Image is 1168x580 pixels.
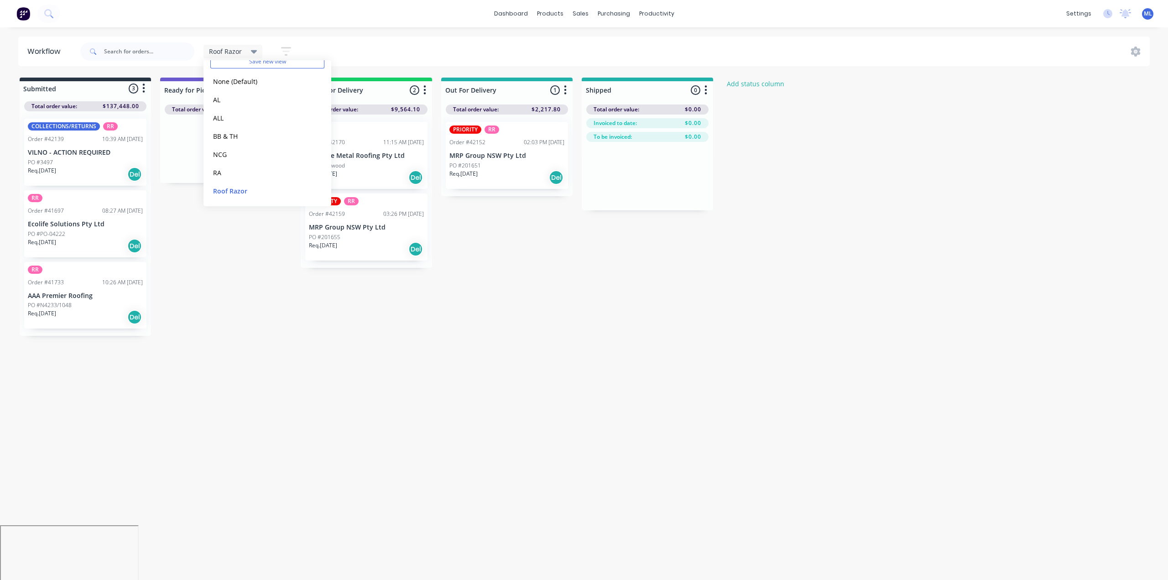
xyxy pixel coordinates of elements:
[313,105,358,114] span: Total order value:
[408,170,423,185] div: Del
[1144,10,1152,18] span: ML
[28,301,72,309] p: PO #N4233/1048
[28,207,64,215] div: Order #41697
[408,242,423,256] div: Del
[305,122,428,189] div: RROrder #4217011:15 AM [DATE]Roofrite Metal Roofing Pty LtdPO #VillawoodReq.[DATE]Del
[27,46,65,57] div: Workflow
[127,239,142,253] div: Del
[28,167,56,175] p: Req. [DATE]
[210,149,308,160] button: NCG
[102,135,143,143] div: 10:39 AM [DATE]
[594,105,639,114] span: Total order value:
[102,207,143,215] div: 08:27 AM [DATE]
[449,162,481,170] p: PO #201651
[28,230,65,238] p: PO #PO-04222
[31,102,77,110] span: Total order value:
[391,105,420,114] span: $9,564.10
[446,122,568,189] div: PRIORITYRROrder #4215202:03 PM [DATE]MRP Group NSW Pty LtdPO #201651Req.[DATE]Del
[532,7,568,21] div: products
[28,158,53,167] p: PO #3497
[28,292,143,300] p: AAA Premier Roofing
[210,55,324,68] button: Save new view
[635,7,679,21] div: productivity
[103,122,118,131] div: RR
[210,167,308,178] button: RA
[309,241,337,250] p: Req. [DATE]
[28,309,56,318] p: Req. [DATE]
[449,170,478,178] p: Req. [DATE]
[28,135,64,143] div: Order #42139
[685,133,701,141] span: $0.00
[16,7,30,21] img: Factory
[28,266,42,274] div: RR
[309,152,424,160] p: Roofrite Metal Roofing Pty Ltd
[685,119,701,127] span: $0.00
[24,190,146,257] div: RROrder #4169708:27 AM [DATE]Ecolife Solutions Pty LtdPO #PO-04222Req.[DATE]Del
[449,152,564,160] p: MRP Group NSW Pty Ltd
[172,105,218,114] span: Total order value:
[490,7,532,21] a: dashboard
[383,210,424,218] div: 03:26 PM [DATE]
[210,131,308,141] button: BB & TH
[24,262,146,329] div: RROrder #4173310:26 AM [DATE]AAA Premier RoofingPO #N4233/1048Req.[DATE]Del
[210,94,308,105] button: AL
[305,193,428,261] div: PRIORITYRROrder #4215903:26 PM [DATE]MRP Group NSW Pty LtdPO #201655Req.[DATE]Del
[344,197,359,205] div: RR
[210,113,308,123] button: ALL
[104,42,194,61] input: Search for orders...
[102,278,143,287] div: 10:26 AM [DATE]
[594,133,632,141] span: To be invoiced:
[309,233,340,241] p: PO #201655
[485,125,499,134] div: RR
[28,220,143,228] p: Ecolife Solutions Pty Ltd
[449,138,485,146] div: Order #42152
[28,194,42,202] div: RR
[1062,7,1096,21] div: settings
[103,102,139,110] span: $137,448.00
[453,105,499,114] span: Total order value:
[549,170,563,185] div: Del
[524,138,564,146] div: 02:03 PM [DATE]
[594,119,637,127] span: Invoiced to date:
[722,78,789,90] button: Add status column
[568,7,593,21] div: sales
[210,186,308,196] button: Roof Razor
[28,149,143,157] p: VILNO - ACTION REQUIRED
[210,76,308,87] button: None (Default)
[685,105,701,114] span: $0.00
[383,138,424,146] div: 11:15 AM [DATE]
[28,238,56,246] p: Req. [DATE]
[28,278,64,287] div: Order #41733
[28,122,100,131] div: COLLECTIONS/RETURNS
[593,7,635,21] div: purchasing
[449,125,481,134] div: PRIORITY
[309,210,345,218] div: Order #42159
[209,47,242,56] span: Roof Razor
[309,224,424,231] p: MRP Group NSW Pty Ltd
[127,167,142,182] div: Del
[127,310,142,324] div: Del
[532,105,561,114] span: $2,217.80
[24,119,146,186] div: COLLECTIONS/RETURNSRROrder #4213910:39 AM [DATE]VILNO - ACTION REQUIREDPO #3497Req.[DATE]Del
